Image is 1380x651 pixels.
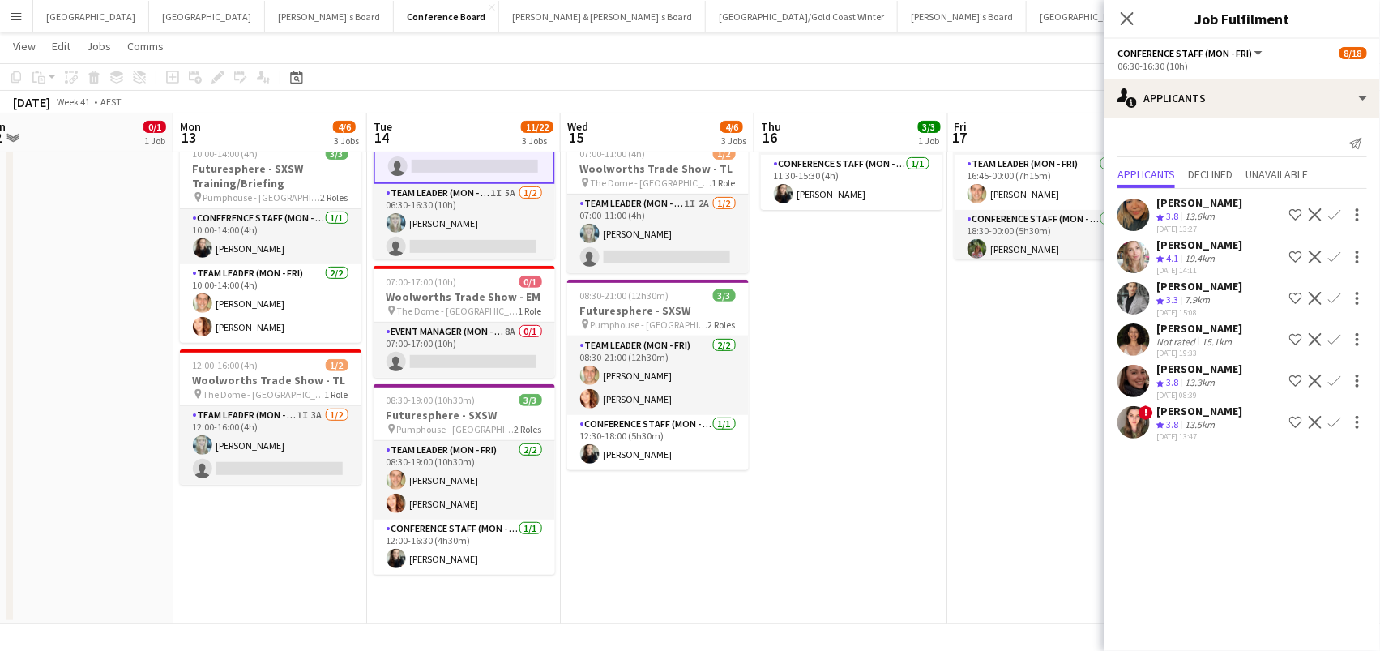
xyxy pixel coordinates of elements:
div: [PERSON_NAME] [1156,362,1242,376]
button: [GEOGRAPHIC_DATA] [149,1,265,32]
span: 07:00-17:00 (10h) [387,276,457,288]
div: 13.5km [1181,418,1218,432]
app-job-card: 08:30-19:00 (10h30m)3/3Futuresphere - SXSW Pumphouse - [GEOGRAPHIC_DATA]2 RolesTeam Leader (Mon -... [374,384,555,575]
span: 08:30-21:00 (12h30m) [580,289,669,302]
div: 19.4km [1181,252,1218,266]
span: Conference Staff (Mon - Fri) [1117,47,1252,59]
app-job-card: 08:30-21:00 (12h30m)3/3Futuresphere - SXSW Pumphouse - [GEOGRAPHIC_DATA]2 RolesTeam Leader (Mon -... [567,280,749,470]
div: 06:30-16:30 (10h) [1117,60,1367,72]
span: Mon [180,119,201,134]
span: 0/1 [143,121,166,133]
span: 2 Roles [708,319,736,331]
a: Edit [45,36,77,57]
span: 3.8 [1166,418,1178,430]
div: 07:00-17:00 (10h)0/1Woolworths Trade Show - EM The Dome - [GEOGRAPHIC_DATA]1 RoleEvent Manager (M... [374,266,555,378]
span: Wed [567,119,588,134]
span: Jobs [87,39,111,54]
span: 4.1 [1166,252,1178,264]
button: Conference Staff (Mon - Fri) [1117,47,1265,59]
span: 2 Roles [321,191,348,203]
div: [DATE] 19:33 [1156,348,1242,358]
app-card-role: Team Leader (Mon - Fri)1/116:45-00:00 (7h15m)[PERSON_NAME] [955,155,1136,210]
h3: Job Fulfilment [1104,8,1380,29]
div: [DATE] [13,94,50,110]
span: 14 [371,128,392,147]
span: 3/3 [918,121,941,133]
app-card-role: Team Leader (Mon - Fri)2/208:30-21:00 (12h30m)[PERSON_NAME][PERSON_NAME] [567,336,749,415]
app-job-card: 12:00-16:00 (4h)1/2Woolworths Trade Show - TL The Dome - [GEOGRAPHIC_DATA]1 RoleTeam Leader (Mon ... [180,349,361,485]
span: 2 Roles [515,423,542,435]
button: Conference Board [394,1,499,32]
span: 1 Role [519,305,542,317]
div: Applicants [1104,79,1380,118]
button: [PERSON_NAME] & [PERSON_NAME]'s Board [499,1,706,32]
div: 13.3km [1181,376,1218,390]
app-card-role: Team Leader (Mon - Fri)1I5A1/206:30-16:30 (10h)[PERSON_NAME] [374,184,555,263]
span: Applicants [1117,169,1175,180]
span: The Dome - [GEOGRAPHIC_DATA] [203,388,325,400]
span: Fri [955,119,968,134]
span: ! [1139,405,1153,420]
span: 1 Role [712,177,736,189]
app-card-role: Team Leader (Mon - Fri)1I3A1/212:00-16:00 (4h)[PERSON_NAME] [180,406,361,485]
div: [PERSON_NAME] [1156,279,1242,293]
span: 08:30-19:00 (10h30m) [387,394,476,406]
app-card-role: Conference Staff (Mon - Fri)1/111:30-15:30 (4h)[PERSON_NAME] [761,155,942,210]
div: [DATE] 13:27 [1156,224,1242,234]
span: Edit [52,39,70,54]
span: 4/6 [333,121,356,133]
span: 0/1 [519,276,542,288]
div: 1 Job [144,135,165,147]
div: 1 Job [919,135,940,147]
app-job-card: 10:00-14:00 (4h)3/3Futuresphere - SXSW Training/Briefing Pumphouse - [GEOGRAPHIC_DATA]2 RolesConf... [180,138,361,343]
div: [DATE] 15:08 [1156,307,1242,318]
span: 1 Role [325,388,348,400]
span: Pumphouse - [GEOGRAPHIC_DATA] [397,423,515,435]
app-card-role: Team Leader (Mon - Fri)2/208:30-19:00 (10h30m)[PERSON_NAME][PERSON_NAME] [374,441,555,520]
span: 13 [177,128,201,147]
span: Comms [127,39,164,54]
span: Pumphouse - [GEOGRAPHIC_DATA] [203,191,321,203]
span: Thu [761,119,781,134]
h3: Futuresphere - SXSW [567,303,749,318]
span: 3.3 [1166,293,1178,306]
div: [DATE] 08:39 [1156,390,1242,400]
h3: Futuresphere - SXSW Training/Briefing [180,161,361,191]
app-job-card: 07:00-11:00 (4h)1/2Woolworths Trade Show - TL The Dome - [GEOGRAPHIC_DATA]1 RoleTeam Leader (Mon ... [567,138,749,273]
h3: Woolworths Trade Show - TL [180,373,361,388]
span: 10:00-14:00 (4h) [193,148,258,160]
div: [PERSON_NAME] [1156,321,1242,336]
div: [DATE] 13:47 [1156,431,1242,442]
span: The Dome - [GEOGRAPHIC_DATA] [591,177,712,189]
app-card-role: Team Leader (Mon - Fri)1I2A1/207:00-11:00 (4h)[PERSON_NAME] [567,195,749,273]
h3: Woolworths Trade Show - EM [374,289,555,304]
div: [PERSON_NAME] [1156,404,1242,418]
span: Tue [374,119,392,134]
button: [PERSON_NAME]'s Board [265,1,394,32]
button: [GEOGRAPHIC_DATA]/[GEOGRAPHIC_DATA] [1027,1,1235,32]
span: 1/2 [713,148,736,160]
span: 16 [758,128,781,147]
div: 13.6km [1181,210,1218,224]
a: View [6,36,42,57]
span: Week 41 [53,96,94,108]
h3: Futuresphere - SXSW [374,408,555,422]
button: [GEOGRAPHIC_DATA]/Gold Coast Winter [706,1,898,32]
div: 15.1km [1198,336,1235,348]
span: Pumphouse - [GEOGRAPHIC_DATA] [591,319,708,331]
a: Jobs [80,36,117,57]
app-card-role: Conference Staff (Mon - Fri)1/110:00-14:00 (4h)[PERSON_NAME] [180,209,361,264]
span: 3.8 [1166,376,1178,388]
app-card-role: Conference Staff (Mon - Fri)1/118:30-00:00 (5h30m)[PERSON_NAME] [955,210,1136,265]
span: 3/3 [713,289,736,302]
span: 8/18 [1339,47,1367,59]
app-card-role: Conference Staff (Mon - Fri)1/112:30-18:00 (5h30m)[PERSON_NAME] [567,415,749,470]
span: 3.8 [1166,210,1178,222]
span: 1/2 [326,359,348,371]
button: [GEOGRAPHIC_DATA] [33,1,149,32]
app-card-role: Conference Staff (Mon - Fri)1/112:00-16:30 (4h30m)[PERSON_NAME] [374,520,555,575]
span: 3/3 [519,394,542,406]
